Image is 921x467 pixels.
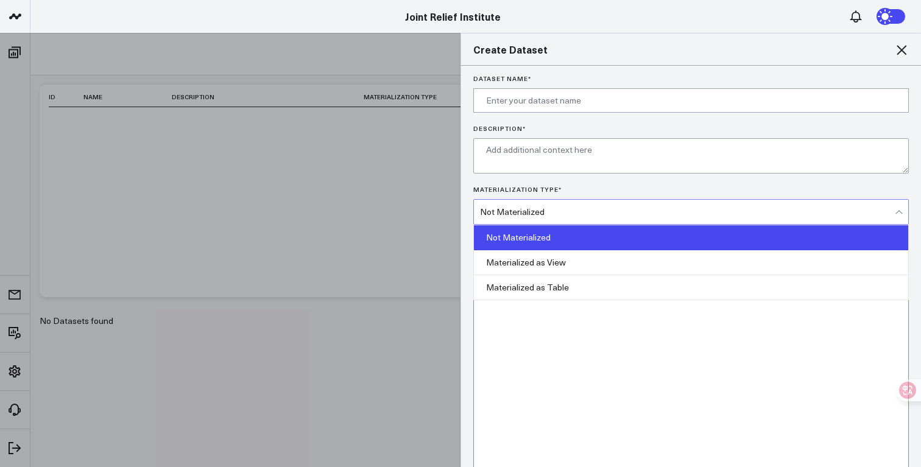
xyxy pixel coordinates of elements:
input: Enter your dataset name [473,88,909,113]
label: Materialization Type * [473,186,909,193]
label: Description * [473,125,909,132]
a: Joint Relief Institute [405,10,501,23]
label: Dataset Name * [473,75,909,82]
h2: Create Dataset [473,43,909,56]
div: Materialized as Table [474,275,908,300]
div: Not Materialized [480,207,895,217]
div: Not Materialized [474,225,908,250]
div: Materialized as View [474,250,908,275]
